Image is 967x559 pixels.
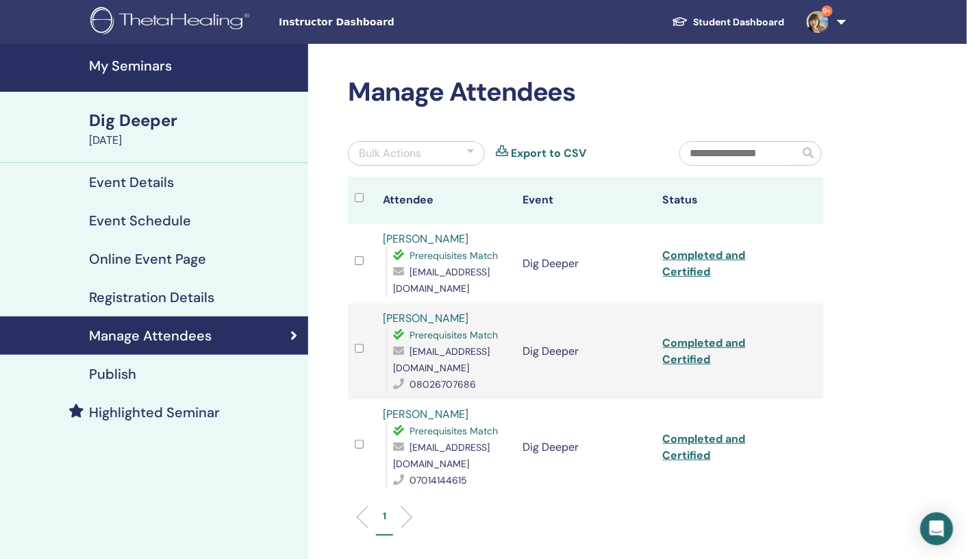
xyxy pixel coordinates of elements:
a: [PERSON_NAME] [383,232,468,246]
span: Prerequisites Match [410,249,498,262]
span: 08026707686 [410,378,476,390]
a: Student Dashboard [661,10,796,35]
p: 1 [383,509,386,523]
a: Completed and Certified [663,432,746,462]
span: [EMAIL_ADDRESS][DOMAIN_NAME] [393,266,490,295]
span: [EMAIL_ADDRESS][DOMAIN_NAME] [393,345,490,374]
div: Open Intercom Messenger [920,512,953,545]
img: logo.png [90,7,254,38]
th: Event [516,177,656,224]
a: Completed and Certified [663,336,746,367]
h4: Highlighted Seminar [89,404,220,421]
h4: Registration Details [89,289,214,306]
h2: Manage Attendees [348,77,824,108]
a: Dig Deeper[DATE] [81,109,308,149]
td: Dig Deeper [516,303,656,399]
h4: Online Event Page [89,251,206,267]
h4: My Seminars [89,58,300,74]
h4: Manage Attendees [89,327,212,344]
td: Dig Deeper [516,399,656,495]
a: Completed and Certified [663,248,746,279]
span: [EMAIL_ADDRESS][DOMAIN_NAME] [393,441,490,470]
div: Dig Deeper [89,109,300,132]
img: graduation-cap-white.svg [672,16,688,27]
span: 9+ [822,5,833,16]
img: default.jpg [807,11,829,33]
div: [DATE] [89,132,300,149]
div: Bulk Actions [359,145,421,162]
a: [PERSON_NAME] [383,407,468,421]
h4: Publish [89,366,136,382]
td: Dig Deeper [516,224,656,303]
th: Status [656,177,796,224]
a: Export to CSV [511,145,586,162]
span: Prerequisites Match [410,329,498,341]
th: Attendee [376,177,516,224]
span: Prerequisites Match [410,425,498,437]
span: 07014144615 [410,474,467,486]
h4: Event Schedule [89,212,191,229]
span: Instructor Dashboard [279,15,484,29]
h4: Event Details [89,174,174,190]
a: [PERSON_NAME] [383,311,468,325]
